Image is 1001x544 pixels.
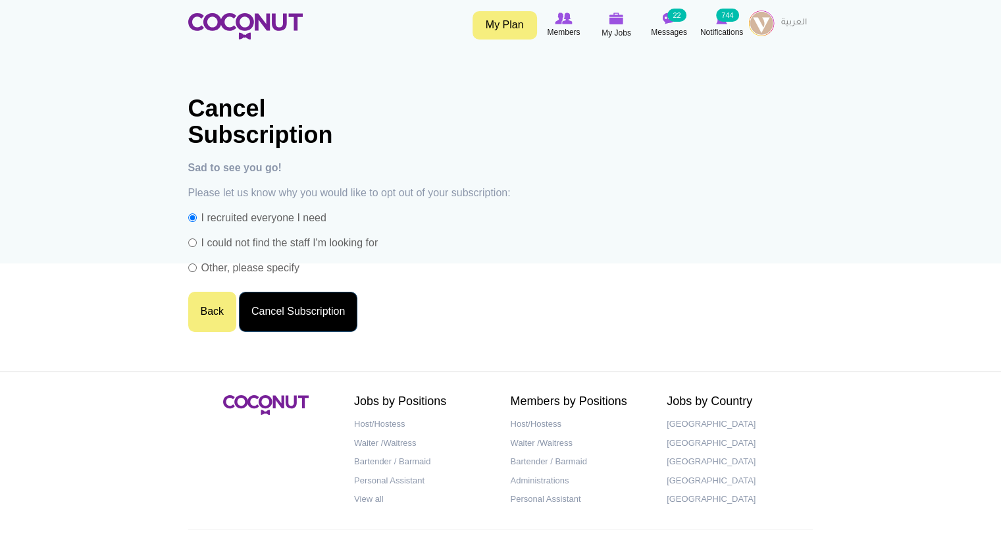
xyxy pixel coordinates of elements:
[188,261,299,276] label: Other, please specify
[511,472,648,491] a: Administrations
[609,13,624,24] img: My Jobs
[354,452,491,472] a: Bartender / Barmaid
[602,26,631,40] span: My Jobs
[511,395,648,408] h2: Members by Positions
[354,472,491,491] a: Personal Assistant
[188,211,326,226] label: I recruited everyone I need
[667,490,804,509] a: [GEOGRAPHIC_DATA]
[538,10,590,40] a: Browse Members Members
[223,395,309,415] img: Coconut
[555,13,572,24] img: Browse Members
[547,26,580,39] span: Members
[651,26,687,39] span: Messages
[667,9,686,22] small: 22
[700,26,743,39] span: Notifications
[511,452,648,472] a: Bartender / Barmaid
[188,95,386,148] h1: Cancel Subscription
[667,452,804,472] a: [GEOGRAPHIC_DATA]
[590,10,643,41] a: My Jobs My Jobs
[188,263,197,272] input: Other, please specify
[188,292,237,332] button: Back
[663,13,676,24] img: Messages
[716,13,727,24] img: Notifications
[239,292,357,332] button: Cancel Subscription
[643,10,696,40] a: Messages Messages 22
[667,415,804,434] a: [GEOGRAPHIC_DATA]
[667,472,804,491] a: [GEOGRAPHIC_DATA]
[354,434,491,453] a: Waiter /Waitress
[354,490,491,509] a: View all
[188,13,303,40] img: Home
[354,415,491,434] a: Host/Hostess
[188,236,378,251] label: I could not find the staff I'm looking for
[188,161,813,201] p: Please let us know why you would like to opt out of your subscription:
[354,395,491,408] h2: Jobs by Positions
[716,9,738,22] small: 744
[473,11,537,40] a: My Plan
[511,490,648,509] a: Personal Assistant
[511,434,648,453] a: Waiter /Waitress
[667,395,804,408] h2: Jobs by Country
[188,238,197,247] input: I could not find the staff I'm looking for
[667,434,804,453] a: [GEOGRAPHIC_DATA]
[188,213,197,222] input: I recruited everyone I need
[188,161,813,176] b: Sad to see you go!
[775,10,813,36] a: العربية
[696,10,748,40] a: Notifications Notifications 744
[511,415,648,434] a: Host/Hostess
